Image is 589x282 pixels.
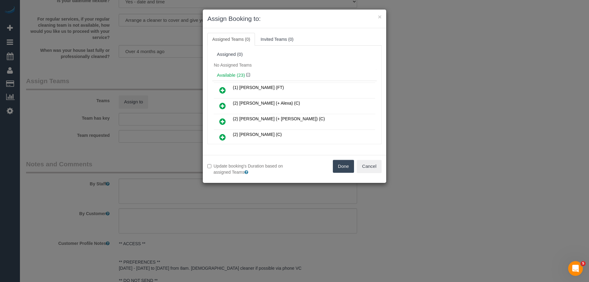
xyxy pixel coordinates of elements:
label: Update booking's Duration based on assigned Teams [207,163,290,175]
h4: Available (23) [217,73,372,78]
span: (2) [PERSON_NAME] (+ [PERSON_NAME]) (C) [233,116,325,121]
a: Assigned Teams (0) [207,33,255,46]
span: (2) [PERSON_NAME] (+ Alexa) (C) [233,101,300,106]
input: Update booking's Duration based on assigned Teams [207,164,211,168]
button: Cancel [357,160,382,173]
button: × [378,14,382,20]
a: Invited Teams (0) [256,33,298,46]
h3: Assign Booking to: [207,14,382,23]
iframe: Intercom live chat [568,261,583,276]
span: (1) [PERSON_NAME] (FT) [233,85,284,90]
span: (2) [PERSON_NAME] (C) [233,132,282,137]
button: Done [333,160,354,173]
span: No Assigned Teams [214,63,252,68]
span: 5 [581,261,586,266]
div: Assigned (0) [217,52,372,57]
